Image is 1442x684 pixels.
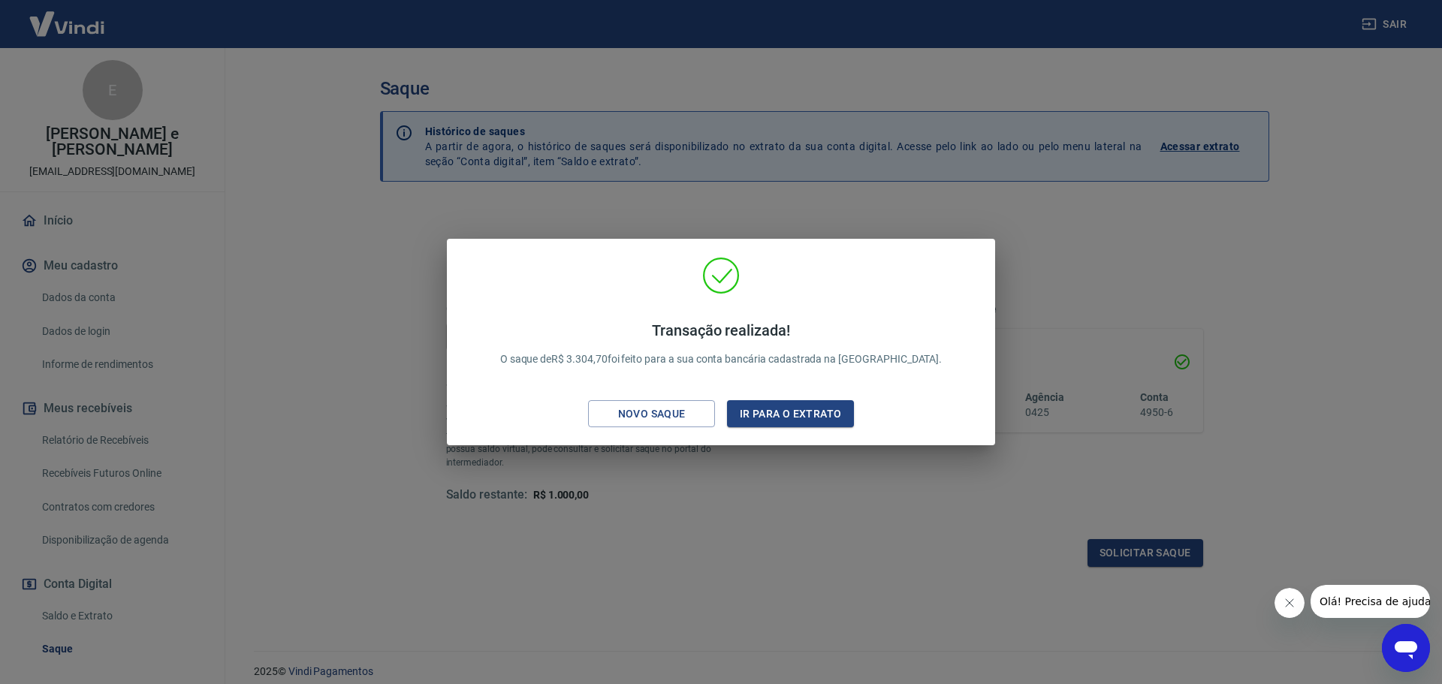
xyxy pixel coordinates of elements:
[600,405,704,423] div: Novo saque
[9,11,126,23] span: Olá! Precisa de ajuda?
[1311,585,1430,618] iframe: Mensagem da empresa
[1275,588,1305,618] iframe: Fechar mensagem
[727,400,854,428] button: Ir para o extrato
[1382,624,1430,672] iframe: Botão para abrir a janela de mensagens
[500,321,943,339] h4: Transação realizada!
[500,321,943,367] p: O saque de R$ 3.304,70 foi feito para a sua conta bancária cadastrada na [GEOGRAPHIC_DATA].
[588,400,715,428] button: Novo saque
